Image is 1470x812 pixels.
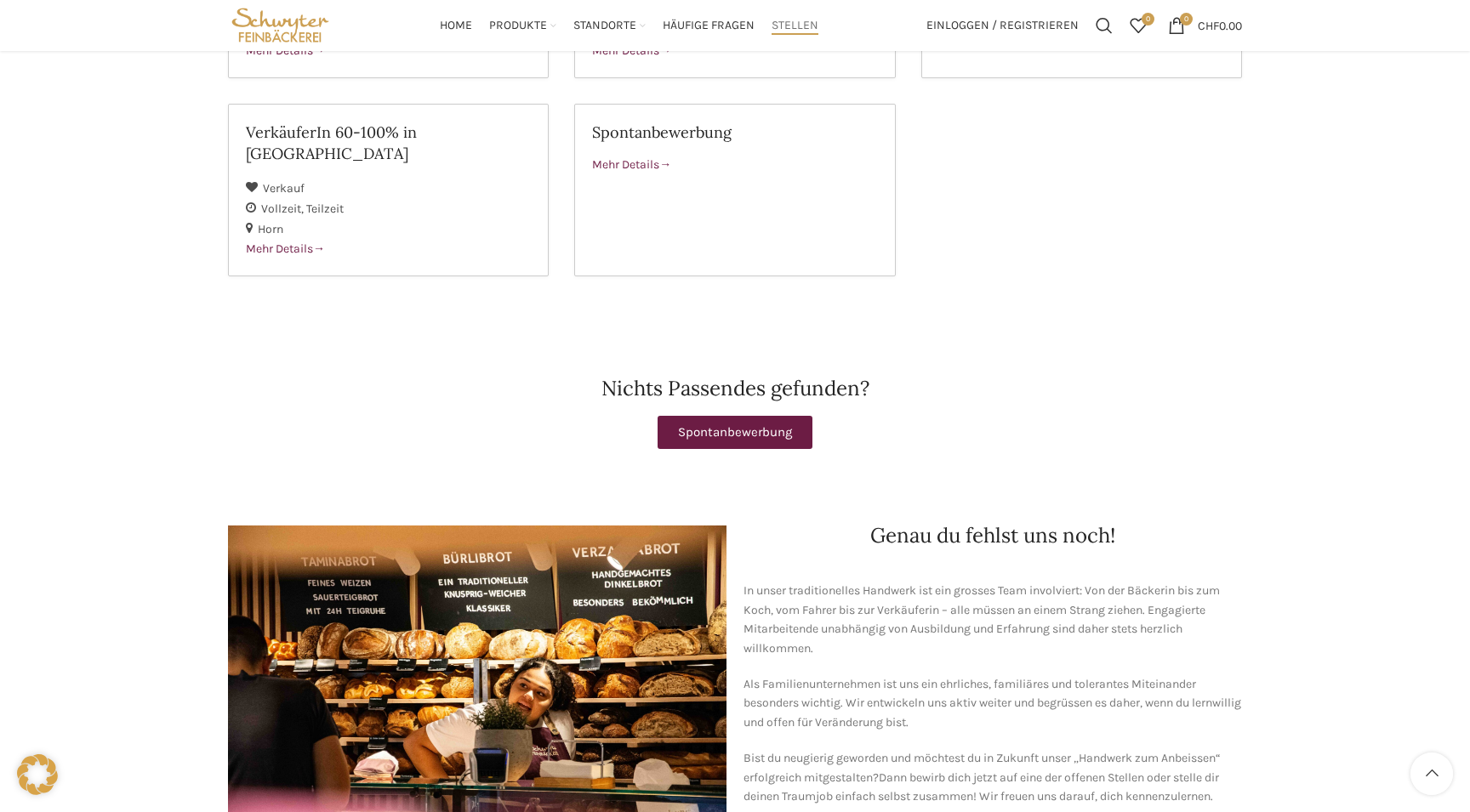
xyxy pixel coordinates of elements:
a: 0 CHF0.00 [1159,9,1251,43]
span: 0 [1142,13,1154,26]
a: Stellen [772,9,818,43]
h2: VerkäuferIn 60-100% in [GEOGRAPHIC_DATA] [246,122,531,164]
span: Standorte [573,18,636,34]
span: Verkauf [263,181,305,196]
a: Scroll to top button [1410,752,1453,795]
p: In unser traditionelles Handwerk ist ein grosses Team involviert: Von der Bäckerin bis zum Koch, ... [744,582,1242,658]
a: Einloggen / Registrieren [918,9,1087,43]
span: Einloggen / Registrieren [926,20,1079,31]
span: Vollzeit [261,202,306,216]
span: Häufige Fragen [663,18,755,34]
span: Dann bewirb dich jetzt auf eine der offenen Stellen oder stelle dir deinen Traumjob einfach selbs... [744,770,1219,803]
span: Teilzeit [306,202,344,216]
div: Meine Wunschliste [1121,9,1155,43]
span: Mehr Details [592,43,671,58]
a: Standorte [573,9,646,43]
a: VerkäuferIn 60-100% in [GEOGRAPHIC_DATA] Verkauf Vollzeit Teilzeit Horn Mehr Details [228,104,549,276]
a: Suchen [1087,9,1121,43]
span: Mehr Details [246,241,325,256]
a: Spontanbewerbung [658,416,812,449]
span: Spontanbewerbung [678,426,792,439]
span: Produkte [489,18,547,34]
a: Häufige Fragen [663,9,755,43]
span: Stellen [772,18,818,34]
a: Site logo [228,17,333,31]
h2: Nichts Passendes gefunden? [228,378,1242,399]
span: Mehr Details [246,43,325,58]
bdi: 0.00 [1198,18,1242,32]
span: Mehr Details [592,157,671,172]
a: Spontanbewerbung Mehr Details [574,104,895,276]
span: Bist du neugierig geworden und möchtest du in Zukunft unser „Handwerk zum Anbeissen“ erfolgreich ... [744,751,1221,784]
div: Main navigation [341,9,918,43]
a: Produkte [489,9,556,43]
span: Home [440,18,472,34]
span: Als Familienunternehmen ist uns ein ehrliches, familiäres und tolerantes Miteinander besonders wi... [744,677,1241,730]
a: Home [440,9,472,43]
span: Horn [258,222,283,236]
a: 0 [1121,9,1155,43]
h2: Genau du fehlst uns noch! [744,525,1242,546]
span: 0 [1180,13,1193,26]
span: CHF [1198,18,1219,32]
h2: Spontanbewerbung [592,122,877,143]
